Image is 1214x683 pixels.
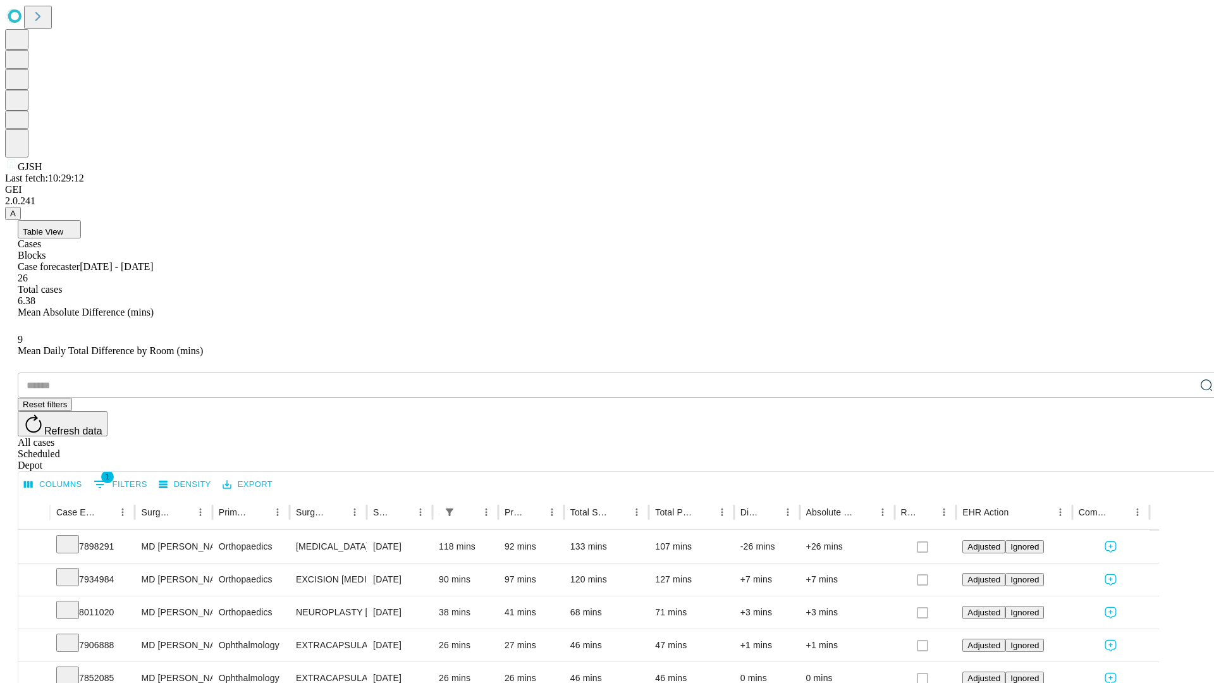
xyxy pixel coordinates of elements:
[18,284,62,295] span: Total cases
[328,503,346,521] button: Sort
[56,563,128,596] div: 7934984
[296,629,360,661] div: EXTRACAPSULAR CATARACT REMOVAL WITH [MEDICAL_DATA]
[460,503,477,521] button: Sort
[570,629,642,661] div: 46 mins
[346,503,364,521] button: Menu
[219,629,283,661] div: Ophthalmology
[439,596,492,629] div: 38 mins
[23,400,67,409] span: Reset filters
[570,507,609,517] div: Total Scheduled Duration
[967,608,1000,617] span: Adjusted
[967,641,1000,650] span: Adjusted
[655,563,727,596] div: 127 mins
[56,531,128,563] div: 7898291
[505,596,558,629] div: 41 mins
[18,220,81,238] button: Table View
[25,602,44,624] button: Expand
[917,503,935,521] button: Sort
[141,531,205,563] div: MD [PERSON_NAME] [PERSON_NAME]
[1111,503,1129,521] button: Sort
[18,273,28,283] span: 26
[570,596,642,629] div: 68 mins
[141,629,205,661] div: MD [PERSON_NAME]
[56,629,128,661] div: 7906888
[373,531,426,563] div: [DATE]
[935,503,953,521] button: Menu
[296,531,360,563] div: [MEDICAL_DATA] MEDIAL AND LATERAL MENISCECTOMY
[1010,503,1027,521] button: Sort
[18,295,35,306] span: 6.38
[90,474,150,495] button: Show filters
[543,503,561,521] button: Menu
[439,531,492,563] div: 118 mins
[80,261,153,272] span: [DATE] - [DATE]
[655,531,727,563] div: 107 mins
[505,563,558,596] div: 97 mins
[655,507,694,517] div: Total Predicted Duration
[141,563,205,596] div: MD [PERSON_NAME] [PERSON_NAME]
[655,596,727,629] div: 71 mins
[251,503,269,521] button: Sort
[18,161,42,172] span: GJSH
[373,507,393,517] div: Surgery Date
[806,596,888,629] div: +3 mins
[373,629,426,661] div: [DATE]
[1010,575,1039,584] span: Ignored
[505,629,558,661] div: 27 mins
[441,503,458,521] div: 1 active filter
[505,531,558,563] div: 92 mins
[1005,540,1044,553] button: Ignored
[296,507,327,517] div: Surgery Name
[1005,573,1044,586] button: Ignored
[696,503,713,521] button: Sort
[441,503,458,521] button: Show filters
[740,563,794,596] div: +7 mins
[5,184,1209,195] div: GEI
[394,503,412,521] button: Sort
[25,635,44,657] button: Expand
[901,507,917,517] div: Resolved in EHR
[740,596,794,629] div: +3 mins
[10,209,16,218] span: A
[44,426,102,436] span: Refresh data
[23,227,63,237] span: Table View
[174,503,192,521] button: Sort
[25,569,44,591] button: Expand
[18,307,154,317] span: Mean Absolute Difference (mins)
[655,629,727,661] div: 47 mins
[5,195,1209,207] div: 2.0.241
[1052,503,1069,521] button: Menu
[18,345,203,356] span: Mean Daily Total Difference by Room (mins)
[5,173,84,183] span: Last fetch: 10:29:12
[962,573,1005,586] button: Adjusted
[439,507,439,517] div: Scheduled In Room Duration
[628,503,646,521] button: Menu
[18,411,107,436] button: Refresh data
[296,563,360,596] div: EXCISION [MEDICAL_DATA] WRIST
[412,503,429,521] button: Menu
[856,503,874,521] button: Sort
[962,639,1005,652] button: Adjusted
[874,503,892,521] button: Menu
[18,261,80,272] span: Case forecaster
[192,503,209,521] button: Menu
[18,334,23,345] span: 9
[219,507,250,517] div: Primary Service
[806,563,888,596] div: +7 mins
[740,629,794,661] div: +1 mins
[962,606,1005,619] button: Adjusted
[713,503,731,521] button: Menu
[1010,608,1039,617] span: Ignored
[962,507,1009,517] div: EHR Action
[967,575,1000,584] span: Adjusted
[114,503,132,521] button: Menu
[25,536,44,558] button: Expand
[373,563,426,596] div: [DATE]
[141,596,205,629] div: MD [PERSON_NAME] [PERSON_NAME]
[18,398,72,411] button: Reset filters
[219,475,276,495] button: Export
[477,503,495,521] button: Menu
[219,531,283,563] div: Orthopaedics
[740,531,794,563] div: -26 mins
[740,507,760,517] div: Difference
